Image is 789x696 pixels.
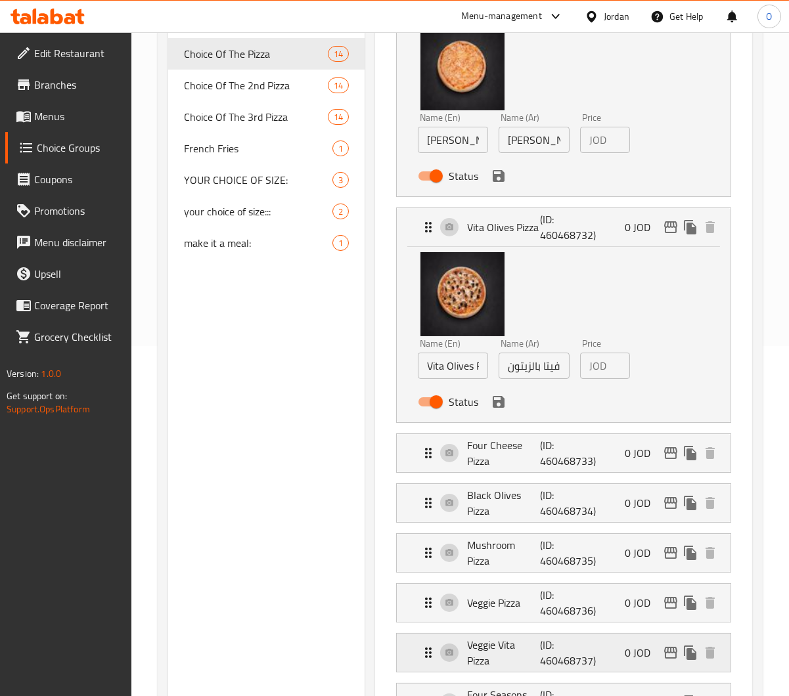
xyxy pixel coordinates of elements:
[328,109,349,125] div: Choices
[661,443,681,463] button: edit
[332,172,349,188] div: Choices
[168,101,365,133] div: Choice Of The 3rd Pizza14
[589,358,606,374] p: JOD
[540,587,589,619] p: (ID: 460468736)
[386,202,742,428] li: ExpandVita Olives PizzaName (En)Name (Ar)PriceJODStatussave
[625,445,661,461] p: 0 JOD
[397,208,731,246] div: Expand
[661,593,681,613] button: edit
[333,174,348,186] span: 3
[5,321,132,353] a: Grocery Checklist
[386,578,742,628] li: Expand
[168,70,365,101] div: Choice Of The 2nd Pizza14
[7,365,39,382] span: Version:
[540,487,589,519] p: (ID: 460468734)
[681,443,700,463] button: duplicate
[467,537,540,569] p: Mushroom Pizza
[625,545,661,561] p: 0 JOD
[420,26,505,110] img: Margherita Pizza
[386,628,742,678] li: Expand
[661,643,681,663] button: edit
[332,235,349,251] div: Choices
[184,46,328,62] span: Choice Of The Pizza
[661,543,681,563] button: edit
[766,9,772,24] span: O
[681,217,700,237] button: duplicate
[34,297,122,313] span: Coverage Report
[418,127,488,153] input: Enter name En
[467,487,540,519] p: Black Olives Pizza
[397,584,731,622] div: Expand
[661,217,681,237] button: edit
[386,428,742,478] li: Expand
[5,132,132,163] a: Choice Groups
[681,493,700,513] button: duplicate
[700,493,720,513] button: delete
[397,484,731,522] div: Expand
[681,643,700,663] button: duplicate
[499,127,569,153] input: Enter name Ar
[333,206,348,218] span: 2
[540,211,589,243] p: (ID: 460468732)
[184,109,328,125] span: Choice Of The 3rd Pizza
[328,111,348,123] span: 14
[700,217,720,237] button: delete
[540,637,589,668] p: (ID: 460468737)
[681,543,700,563] button: duplicate
[467,595,540,611] p: Veggie Pizza
[34,203,122,219] span: Promotions
[168,196,365,227] div: your choice of size:::2
[5,227,132,258] a: Menu disclaimer
[333,237,348,250] span: 1
[34,266,122,282] span: Upsell
[5,290,132,321] a: Coverage Report
[184,141,332,156] span: French Fries
[540,437,589,469] p: (ID: 460468733)
[589,132,606,148] p: JOD
[467,219,540,235] p: Vita Olives Pizza
[34,45,122,61] span: Edit Restaurant
[34,108,122,124] span: Menus
[34,77,122,93] span: Branches
[328,79,348,92] span: 14
[37,140,122,156] span: Choice Groups
[489,166,508,186] button: save
[333,142,348,155] span: 1
[449,168,478,184] span: Status
[34,171,122,187] span: Coupons
[168,133,365,164] div: French Fries1
[332,141,349,156] div: Choices
[700,593,720,613] button: delete
[540,537,589,569] p: (ID: 460468735)
[34,234,122,250] span: Menu disclaimer
[661,493,681,513] button: edit
[41,365,61,382] span: 1.0.0
[700,643,720,663] button: delete
[625,495,661,511] p: 0 JOD
[397,434,731,472] div: Expand
[5,69,132,100] a: Branches
[168,164,365,196] div: YOUR CHOICE OF SIZE:3
[184,77,328,93] span: Choice Of The 2nd Pizza
[612,353,630,379] input: Please enter price
[5,195,132,227] a: Promotions
[681,593,700,613] button: duplicate
[420,252,505,336] img: Vita Olives Pizza
[467,437,540,469] p: Four Cheese Pizza
[489,392,508,412] button: save
[449,394,478,410] span: Status
[386,528,742,578] li: Expand
[604,9,629,24] div: Jordan
[625,219,661,235] p: 0 JOD
[700,443,720,463] button: delete
[5,258,132,290] a: Upsell
[625,645,661,661] p: 0 JOD
[184,235,332,251] span: make it a meal:
[397,534,731,572] div: Expand
[332,204,349,219] div: Choices
[7,387,67,404] span: Get support on:
[386,478,742,528] li: Expand
[612,127,630,153] input: Please enter price
[467,637,540,668] p: Veggie Vita Pizza
[5,163,132,195] a: Coupons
